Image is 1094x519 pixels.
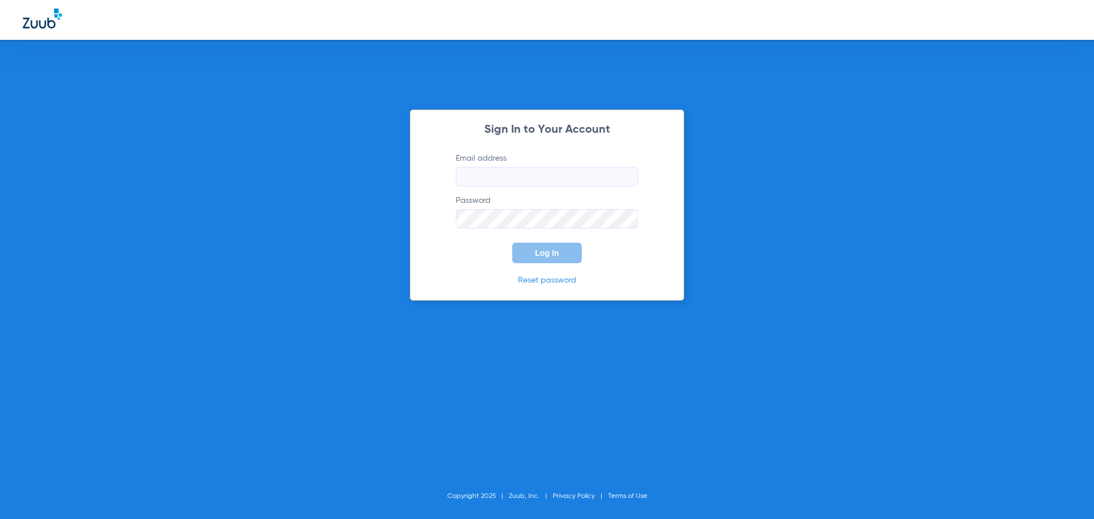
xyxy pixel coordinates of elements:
label: Email address [456,153,638,186]
input: Password [456,209,638,228]
li: Zuub, Inc. [509,491,553,502]
a: Terms of Use [608,493,647,500]
a: Reset password [518,276,576,284]
label: Password [456,195,638,228]
a: Privacy Policy [553,493,595,500]
li: Copyright 2025 [447,491,509,502]
button: Log In [512,243,582,263]
span: Log In [535,248,559,258]
input: Email address [456,167,638,186]
h2: Sign In to Your Account [439,124,655,136]
img: Zuub Logo [23,9,62,28]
